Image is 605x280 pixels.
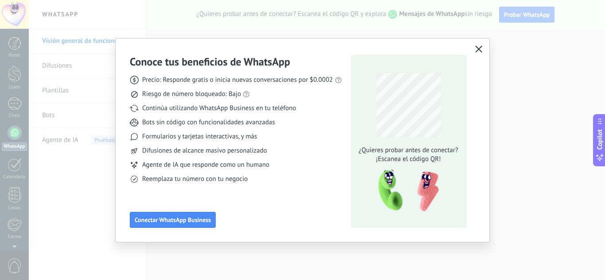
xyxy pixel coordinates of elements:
span: Copilot [595,129,604,150]
img: qr-pic-1x.png [371,167,441,215]
span: ¡Escanea el código QR! [356,155,461,164]
span: ¿Quieres probar antes de conectar? [356,146,461,155]
span: Formularios y tarjetas interactivas, y más [142,132,257,141]
h3: Conoce tus beneficios de WhatsApp [130,55,290,69]
span: Reemplaza tu número con tu negocio [142,175,248,184]
span: Bots sin código con funcionalidades avanzadas [142,118,275,127]
span: Difusiones de alcance masivo personalizado [142,146,267,155]
span: Riesgo de número bloqueado: Bajo [142,90,241,99]
span: Agente de IA que responde como un humano [142,161,269,169]
span: Continúa utilizando WhatsApp Business en tu teléfono [142,104,296,113]
span: Conectar WhatsApp Business [135,217,211,223]
span: Precio: Responde gratis o inicia nuevas conversaciones por $0.0002 [142,76,333,84]
button: Conectar WhatsApp Business [130,212,216,228]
